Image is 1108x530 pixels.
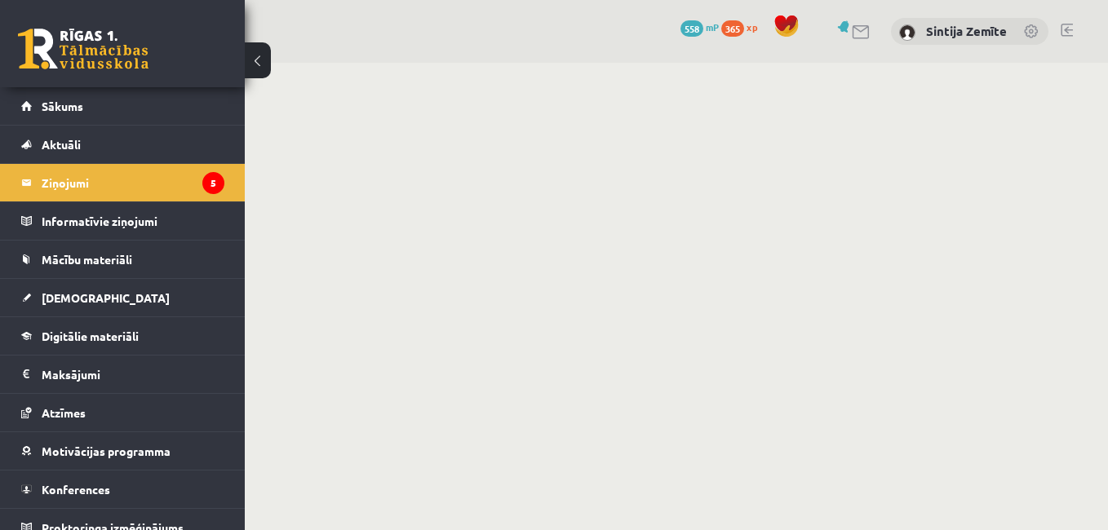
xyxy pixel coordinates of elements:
[42,252,132,267] span: Mācību materiāli
[42,482,110,497] span: Konferences
[42,99,83,113] span: Sākums
[42,290,170,305] span: [DEMOGRAPHIC_DATA]
[21,202,224,240] a: Informatīvie ziņojumi
[680,20,703,37] span: 558
[202,172,224,194] i: 5
[21,356,224,393] a: Maksājumi
[21,470,224,508] a: Konferences
[721,20,744,37] span: 365
[21,317,224,355] a: Digitālie materiāli
[21,241,224,278] a: Mācību materiāli
[721,20,765,33] a: 365 xp
[18,29,148,69] a: Rīgas 1. Tālmācības vidusskola
[42,405,86,420] span: Atzīmes
[42,202,224,240] legend: Informatīvie ziņojumi
[899,24,915,41] img: Sintija Zemīte
[21,87,224,125] a: Sākums
[21,394,224,431] a: Atzīmes
[42,137,81,152] span: Aktuāli
[21,164,224,201] a: Ziņojumi5
[42,444,171,458] span: Motivācijas programma
[706,20,719,33] span: mP
[680,20,719,33] a: 558 mP
[747,20,757,33] span: xp
[21,279,224,316] a: [DEMOGRAPHIC_DATA]
[42,329,139,343] span: Digitālie materiāli
[42,356,224,393] legend: Maksājumi
[21,126,224,163] a: Aktuāli
[926,23,1007,39] a: Sintija Zemīte
[21,432,224,470] a: Motivācijas programma
[42,164,224,201] legend: Ziņojumi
